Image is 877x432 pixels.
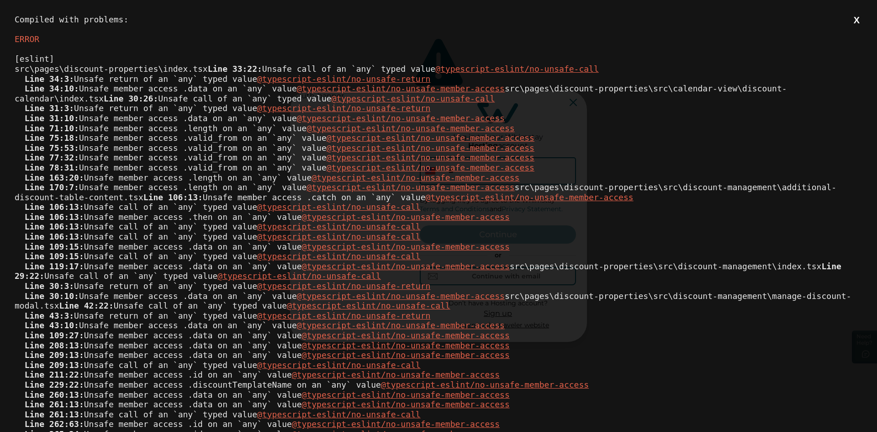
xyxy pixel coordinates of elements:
u: @typescript-eslint/no-unsafe-member-access [297,113,505,123]
span: Line 75:53: [25,143,79,153]
u: @typescript-eslint/no-unsafe-member-access [302,331,510,340]
u: @typescript-eslint/no-unsafe-member-access [302,212,510,222]
span: Line 106:13: [25,232,84,241]
u: @typescript-eslint/no-unsafe-call [257,202,421,212]
span: ERROR [15,34,39,44]
span: Line 262:63: [25,419,84,429]
span: Line 30:10: [25,291,79,301]
u: @typescript-eslint/no-unsafe-member-access [297,320,505,330]
span: Line 43:10: [25,320,79,330]
u: @typescript-eslint/no-unsafe-member-access [327,153,534,162]
span: Line 31:3: [25,103,74,113]
span: Line 77:32: [25,153,79,162]
u: @typescript-eslint/no-unsafe-call [257,360,421,370]
span: Line 209:13: [25,360,84,370]
span: Line 34:10: [25,84,79,93]
u: @typescript-eslint/no-unsafe-member-access [297,291,505,301]
u: @typescript-eslint/no-unsafe-call [217,271,381,281]
span: Line 30:26: [104,94,158,103]
button: X [851,15,862,26]
u: @typescript-eslint/no-unsafe-return [257,103,430,113]
u: @typescript-eslint/no-unsafe-member-access [297,84,505,93]
u: @typescript-eslint/no-unsafe-member-access [302,242,510,251]
span: Line 170:7: [25,182,79,192]
span: Line 78:31: [25,163,79,172]
u: @typescript-eslint/no-unsafe-return [257,281,430,291]
span: Line 109:27: [25,331,84,340]
u: @typescript-eslint/no-unsafe-return [257,311,430,320]
span: Line 71:10: [25,123,79,133]
span: Line 106:13: [25,212,84,222]
span: Line 29:22: [15,261,846,281]
span: Line 109:15: [25,242,84,251]
u: @typescript-eslint/no-unsafe-return [257,74,430,84]
span: Line 211:22: [25,370,84,379]
span: Line 75:18: [25,133,79,143]
span: Compiled with problems: [15,15,128,24]
span: Line 229:22: [25,380,84,389]
u: @typescript-eslint/no-unsafe-member-access [292,370,500,379]
span: Line 43:3: [25,311,74,320]
span: Line 109:15: [25,251,84,261]
span: Line 208:13: [25,341,84,350]
span: Line 31:10: [25,113,79,123]
u: @typescript-eslint/no-unsafe-member-access [302,350,510,360]
u: @typescript-eslint/no-unsafe-member-access [302,390,510,400]
span: Line 261:13: [25,410,84,419]
u: @typescript-eslint/no-unsafe-member-access [302,400,510,409]
u: @typescript-eslint/no-unsafe-call [435,64,599,74]
span: Line 33:22: [208,64,262,74]
u: @typescript-eslint/no-unsafe-member-access [312,173,519,182]
u: @typescript-eslint/no-unsafe-member-access [425,192,633,202]
u: @typescript-eslint/no-unsafe-call [332,94,495,103]
u: @typescript-eslint/no-unsafe-member-access [327,143,534,153]
u: @typescript-eslint/no-unsafe-member-access [292,419,500,429]
u: @typescript-eslint/no-unsafe-member-access [306,123,514,133]
span: Line 106:13: [25,202,84,212]
u: @typescript-eslint/no-unsafe-member-access [306,182,514,192]
u: @typescript-eslint/no-unsafe-call [257,232,421,241]
u: @typescript-eslint/no-unsafe-member-access [302,261,510,271]
u: @typescript-eslint/no-unsafe-member-access [327,133,534,143]
span: Line 30:3: [25,281,74,291]
span: Line 119:17: [25,261,84,271]
u: @typescript-eslint/no-unsafe-call [257,410,421,419]
span: Line 163:20: [25,173,84,182]
span: Line 106:13: [143,192,203,202]
u: @typescript-eslint/no-unsafe-member-access [302,341,510,350]
span: Line 209:13: [25,350,84,360]
u: @typescript-eslint/no-unsafe-call [257,251,421,261]
span: Line 260:13: [25,390,84,400]
span: Line 34:3: [25,74,74,84]
span: Line 42:22: [59,301,114,310]
u: @typescript-eslint/no-unsafe-call [287,301,450,310]
u: @typescript-eslint/no-unsafe-member-access [381,380,589,389]
u: @typescript-eslint/no-unsafe-call [257,222,421,231]
u: @typescript-eslint/no-unsafe-member-access [327,163,534,172]
span: Line 261:13: [25,400,84,409]
span: Line 106:13: [25,222,84,231]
